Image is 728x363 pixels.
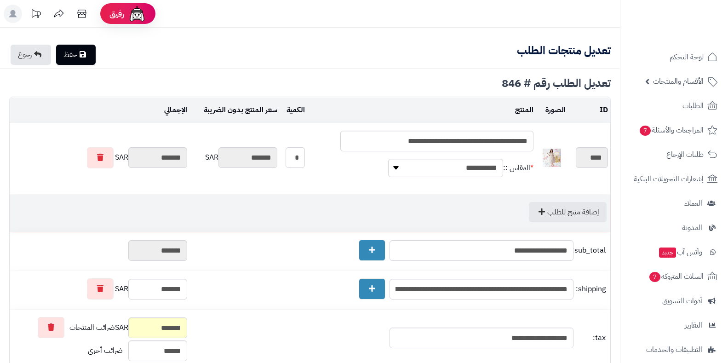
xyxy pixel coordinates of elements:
a: المدونة [626,217,722,239]
a: إضافة منتج للطلب [529,202,607,222]
span: إشعارات التحويلات البنكية [634,173,704,185]
span: 7 [640,126,651,136]
div: تعديل الطلب رقم # 846 [9,78,611,89]
b: تعديل منتجات الطلب [517,42,611,59]
span: رفيق [109,8,124,19]
td: الصورة [536,98,567,123]
span: العملاء [684,197,702,210]
a: العملاء [626,192,722,214]
span: tax: [576,333,606,343]
span: الأقسام والمنتجات [653,75,704,88]
span: 7 [649,272,660,282]
a: إشعارات التحويلات البنكية [626,168,722,190]
span: ضرائب أخرى [88,345,123,356]
a: التطبيقات والخدمات [626,339,722,361]
a: طلبات الإرجاع [626,144,722,166]
span: السلات المتروكة [648,270,704,283]
a: تحديثات المنصة [24,5,47,25]
span: ضرائب المنتجات [69,323,115,333]
span: طلبات الإرجاع [666,148,704,161]
div: SAR [12,278,187,300]
span: الطلبات [682,99,704,112]
a: لوحة التحكم [626,46,722,68]
a: المراجعات والأسئلة7 [626,119,722,141]
div: SAR [12,317,187,338]
div: SAR [12,147,187,168]
span: shipping: [576,284,606,294]
span: أدوات التسويق [662,294,702,307]
span: المدونة [682,221,702,234]
span: وآتس آب [658,246,702,259]
img: ai-face.png [128,5,146,23]
img: 1750007385-IMG_8221-40x40.jpeg [543,149,561,167]
span: جديد [659,248,676,258]
td: ID [568,98,610,123]
a: السلات المتروكة7 [626,265,722,288]
a: حفظ [56,45,96,65]
span: التطبيقات والخدمات [646,343,702,356]
a: التقارير [626,314,722,336]
a: رجوع [11,45,51,65]
img: logo-2.png [665,25,719,44]
a: أدوات التسويق [626,290,722,312]
a: وآتس آبجديد [626,241,722,263]
span: المراجعات والأسئلة [639,124,704,137]
span: لوحة التحكم [670,51,704,63]
span: التقارير [685,319,702,332]
a: الطلبات [626,95,722,117]
td: الكمية [280,98,307,123]
td: سعر المنتج بدون الضريبة [189,98,280,123]
div: SAR [192,147,277,168]
td: المقاس :: [503,151,533,184]
td: الإجمالي [10,98,189,123]
span: sub_total: [576,245,606,256]
td: المنتج [307,98,536,123]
